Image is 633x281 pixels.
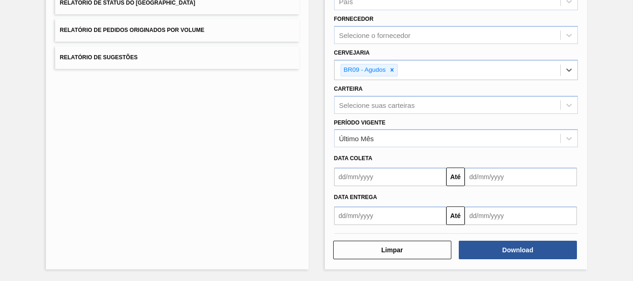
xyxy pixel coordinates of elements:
[334,168,446,186] input: dd/mm/yyyy
[339,31,411,39] div: Selecione o fornecedor
[334,155,373,162] span: Data coleta
[333,241,451,259] button: Limpar
[459,241,577,259] button: Download
[334,86,363,92] label: Carteira
[55,19,299,42] button: Relatório de Pedidos Originados por Volume
[341,64,387,76] div: BR09 - Agudos
[60,54,138,61] span: Relatório de Sugestões
[334,206,446,225] input: dd/mm/yyyy
[334,50,370,56] label: Cervejaria
[334,119,386,126] label: Período Vigente
[339,101,415,109] div: Selecione suas carteiras
[465,168,577,186] input: dd/mm/yyyy
[339,135,374,143] div: Último Mês
[465,206,577,225] input: dd/mm/yyyy
[55,46,299,69] button: Relatório de Sugestões
[446,168,465,186] button: Até
[446,206,465,225] button: Até
[334,16,373,22] label: Fornecedor
[60,27,204,33] span: Relatório de Pedidos Originados por Volume
[334,194,377,200] span: Data entrega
